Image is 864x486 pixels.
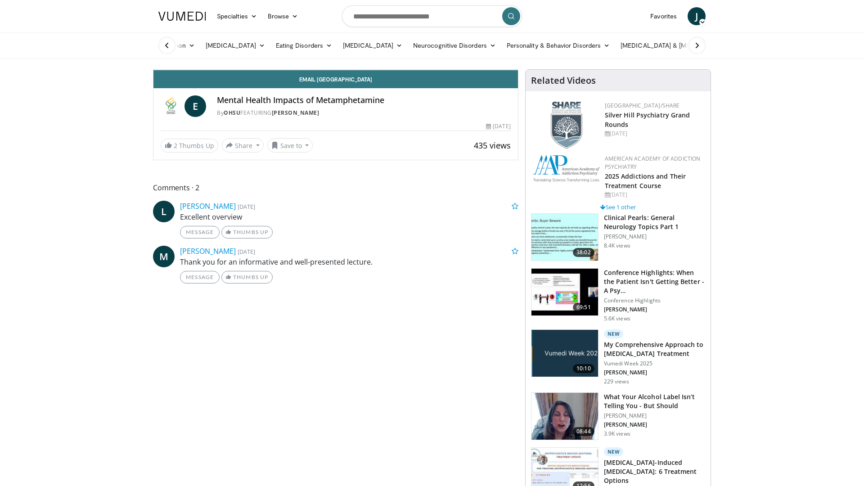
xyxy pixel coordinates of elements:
a: OHSU [224,109,240,117]
p: [PERSON_NAME] [604,412,705,419]
a: Personality & Behavior Disorders [501,36,615,54]
img: f7c290de-70ae-47e0-9ae1-04035161c232.png.150x105_q85_autocrop_double_scale_upscale_version-0.2.png [533,155,600,182]
small: [DATE] [238,202,255,211]
a: [MEDICAL_DATA] [337,36,408,54]
a: Message [180,271,220,283]
a: 38:02 Clinical Pearls: General Neurology Topics Part 1 [PERSON_NAME] 8.4K views [531,213,705,261]
p: 3.9K views [604,430,630,437]
a: Silver Hill Psychiatry Grand Rounds [605,111,690,129]
h4: Related Videos [531,75,596,86]
button: Share [222,138,264,153]
h3: What Your Alcohol Label Isn’t Telling You - But Should [604,392,705,410]
span: 69:51 [573,303,594,312]
img: f8aaeb6d-318f-4fcf-bd1d-54ce21f29e87.png.150x105_q85_autocrop_double_scale_upscale_version-0.2.png [551,102,582,149]
h4: Mental Health Impacts of Metamphetamine [217,95,510,105]
a: Specialties [211,7,262,25]
a: [GEOGRAPHIC_DATA]/SHARE [605,102,680,109]
p: New [604,329,624,338]
a: Favorites [645,7,682,25]
a: Message [180,226,220,238]
button: Save to [267,138,313,153]
a: M [153,246,175,267]
a: [MEDICAL_DATA] [200,36,270,54]
div: [DATE] [605,130,703,138]
p: [PERSON_NAME] [604,369,705,376]
a: American Academy of Addiction Psychiatry [605,155,701,171]
img: 4362ec9e-0993-4580-bfd4-8e18d57e1d49.150x105_q85_crop-smart_upscale.jpg [531,269,598,315]
a: Thumbs Up [221,271,272,283]
div: By FEATURING [217,109,510,117]
p: Excellent overview [180,211,518,222]
a: Email [GEOGRAPHIC_DATA] [153,70,518,88]
a: 10:10 New My Comprehensive Approach to [MEDICAL_DATA] Treatment Vumedi Week 2025 [PERSON_NAME] 22... [531,329,705,385]
a: [PERSON_NAME] [180,201,236,211]
h3: My Comprehensive Approach to [MEDICAL_DATA] Treatment [604,340,705,358]
p: Conference Highlights [604,297,705,304]
p: 229 views [604,378,629,385]
a: Eating Disorders [270,36,337,54]
img: ae1082c4-cc90-4cd6-aa10-009092bfa42a.jpg.150x105_q85_crop-smart_upscale.jpg [531,330,598,377]
a: [MEDICAL_DATA] & [MEDICAL_DATA] [615,36,744,54]
a: [PERSON_NAME] [272,109,319,117]
p: Thank you for an informative and well-presented lecture. [180,256,518,267]
a: 2 Thumbs Up [161,139,218,153]
p: 8.4K views [604,242,630,249]
a: 08:44 What Your Alcohol Label Isn’t Telling You - But Should [PERSON_NAME] [PERSON_NAME] 3.9K views [531,392,705,440]
a: J [688,7,706,25]
img: OHSU [161,95,181,117]
h3: Clinical Pearls: General Neurology Topics Part 1 [604,213,705,231]
a: L [153,201,175,222]
small: [DATE] [238,247,255,256]
p: [PERSON_NAME] [604,306,705,313]
div: [DATE] [605,191,703,199]
h3: Conference Highlights: When the Patient Isn't Getting Better - A Psy… [604,268,705,295]
input: Search topics, interventions [342,5,522,27]
a: Thumbs Up [221,226,272,238]
p: [PERSON_NAME] [604,233,705,240]
a: Neurocognitive Disorders [408,36,501,54]
img: VuMedi Logo [158,12,206,21]
span: 10:10 [573,364,594,373]
span: 38:02 [573,248,594,257]
p: Vumedi Week 2025 [604,360,705,367]
a: 2025 Addictions and Their Treatment Course [605,172,686,190]
span: Comments 2 [153,182,518,193]
h3: [MEDICAL_DATA]-Induced [MEDICAL_DATA]: 6 Treatment Options [604,458,705,485]
a: 69:51 Conference Highlights: When the Patient Isn't Getting Better - A Psy… Conference Highlights... [531,268,705,322]
a: [PERSON_NAME] [180,246,236,256]
p: 5.6K views [604,315,630,322]
div: [DATE] [486,122,510,130]
img: 91ec4e47-6cc3-4d45-a77d-be3eb23d61cb.150x105_q85_crop-smart_upscale.jpg [531,214,598,261]
span: 2 [174,141,177,150]
p: New [604,447,624,456]
img: 09bfd019-53f6-42aa-b76c-a75434d8b29a.150x105_q85_crop-smart_upscale.jpg [531,393,598,440]
a: See 1 other [600,203,636,211]
span: 08:44 [573,427,594,436]
a: Browse [262,7,304,25]
span: 435 views [474,140,511,151]
a: E [184,95,206,117]
p: [PERSON_NAME] [604,421,705,428]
